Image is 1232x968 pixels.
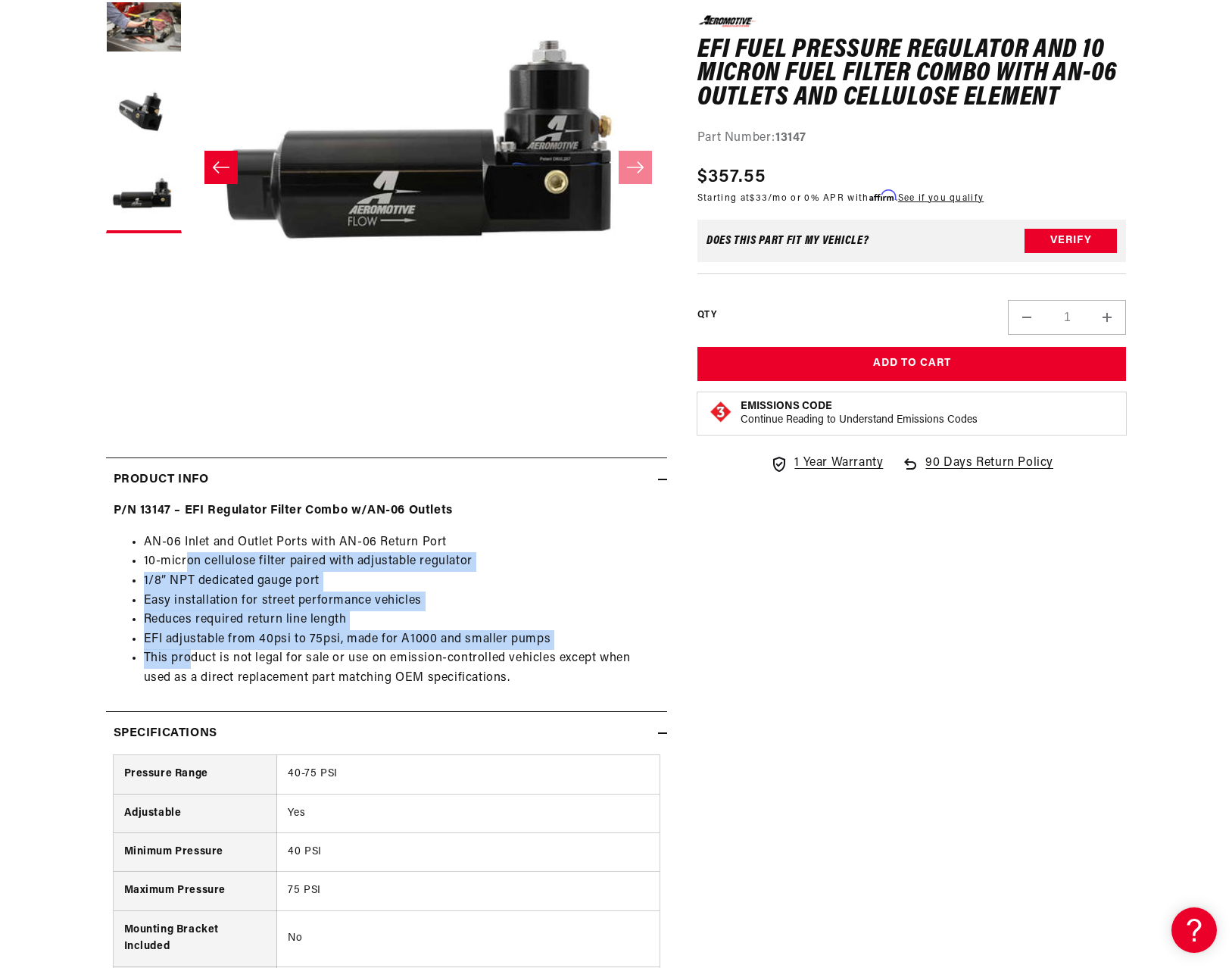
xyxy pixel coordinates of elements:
[741,401,832,412] strong: Emissions Code
[277,755,660,794] td: 40-75 PSI
[697,163,766,190] span: $357.55
[619,151,652,184] button: Slide right
[106,712,667,756] summary: Specifications
[106,458,667,502] summary: Product Info
[869,189,896,201] span: Affirm
[794,454,883,473] span: 1 Year Warranty
[697,347,1127,381] button: Add to Cart
[114,755,277,794] th: Pressure Range
[898,193,984,202] a: See if you qualify - Learn more about Affirm Financing (opens in modal)
[277,794,660,832] td: Yes
[144,592,660,611] li: Easy installation for street performance vehicles
[775,132,806,144] strong: 13147
[901,454,1053,489] a: 90 Days Return Policy
[697,38,1127,110] h1: EFI Fuel Pressure Regulator and 10 Micron Fuel Filter Combo with AN-06 Outlets and Cellulose Element
[114,794,277,832] th: Adjustable
[204,151,238,184] button: Slide left
[706,235,869,247] div: Does This part fit My vehicle?
[144,630,660,650] li: EFI adjustable from 40psi to 75psi, made for A1000 and smaller pumps
[750,193,768,202] span: $33
[114,910,277,966] th: Mounting Bracket Included
[925,454,1053,489] span: 90 Days Return Policy
[709,400,733,424] img: Emissions code
[144,649,660,688] li: This product is not legal for sale or use on emission-controlled vehicles except when used as a d...
[114,504,453,517] strong: P/N 13147 – EFI Regulator Filter Combo w/AN-06 Outlets
[114,872,277,910] th: Maximum Pressure
[741,414,978,427] p: Continue Reading to Understand Emissions Codes
[1025,229,1117,253] button: Verify
[144,552,660,572] li: 10-micron cellulose filter paired with adjustable regulator
[697,190,984,205] p: Starting at /mo or 0% APR with .
[144,610,660,630] li: Reduces required return line length
[144,533,660,553] li: AN-06 Inlet and Outlet Ports with AN-06 Return Port
[277,872,660,910] td: 75 PSI
[106,74,182,150] button: Load image 3 in gallery view
[770,454,883,473] a: 1 Year Warranty
[114,832,277,871] th: Minimum Pressure
[114,470,209,490] h2: Product Info
[277,910,660,966] td: No
[741,400,978,427] button: Emissions CodeContinue Reading to Understand Emissions Codes
[697,309,716,322] label: QTY
[114,724,217,744] h2: Specifications
[106,158,182,233] button: Load image 4 in gallery view
[697,129,1127,148] div: Part Number:
[144,572,660,592] li: 1/8” NPT dedicated gauge port
[277,832,660,871] td: 40 PSI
